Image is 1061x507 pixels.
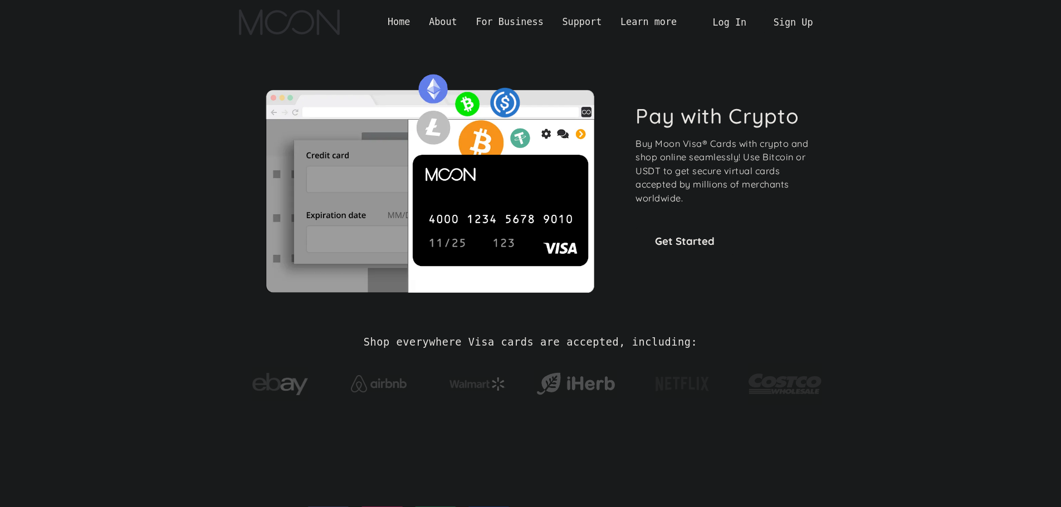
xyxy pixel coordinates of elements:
img: Moon Cards let you spend your crypto anywhere Visa is accepted. [239,66,620,292]
div: Support [553,15,611,29]
img: Netflix [654,370,710,398]
p: Buy Moon Visa® Cards with crypto and shop online seamlessly! Use Bitcoin or USDT to get secure vi... [635,137,810,205]
div: For Business [467,15,553,29]
a: ebay [239,356,322,407]
a: Home [378,15,419,29]
a: Log In [703,10,756,35]
a: Get Started [635,227,734,255]
img: Moon Logo [239,9,340,35]
a: Costco [748,352,823,410]
a: Netflix [633,359,732,403]
a: Sign Up [764,9,822,35]
img: ebay [252,367,308,402]
a: iHerb [534,358,617,404]
img: Walmart [449,377,505,391]
h2: Shop everywhere Visa cards are accepted, including: [364,336,697,348]
a: Walmart [436,366,519,396]
div: Learn more [620,15,677,29]
h1: Pay with Crypto [635,104,799,129]
div: About [429,15,457,29]
img: iHerb [534,370,617,398]
a: home [239,9,340,35]
div: Support [562,15,602,29]
div: Learn more [611,15,686,29]
div: For Business [476,15,543,29]
img: Costco [748,363,823,405]
div: About [419,15,466,29]
img: Airbnb [351,375,407,392]
a: Airbnb [337,364,420,398]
